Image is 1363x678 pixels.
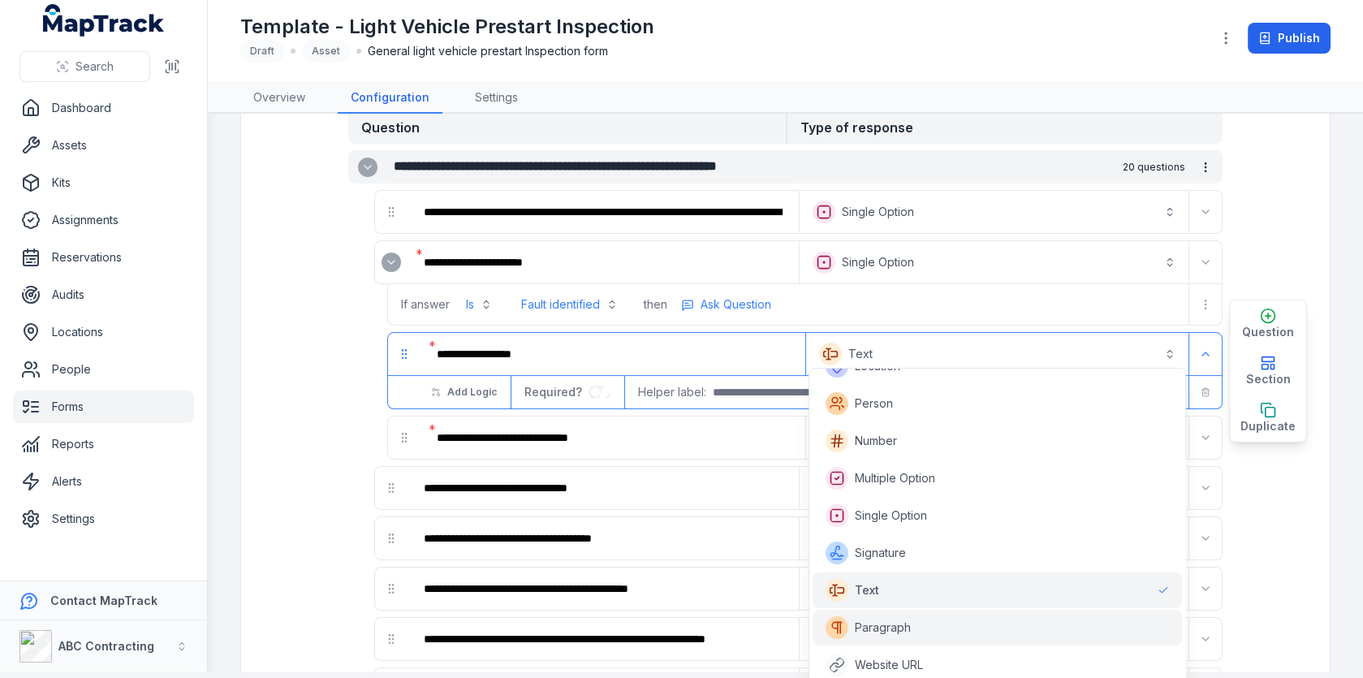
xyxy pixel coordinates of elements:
[855,507,927,524] span: Single Option
[855,470,935,486] span: Multiple Option
[855,582,879,598] span: Text
[809,336,1186,372] button: Text
[855,545,906,561] span: Signature
[855,433,897,449] span: Number
[855,620,911,636] span: Paragraph
[855,395,893,412] span: Person
[855,657,923,673] span: Website URL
